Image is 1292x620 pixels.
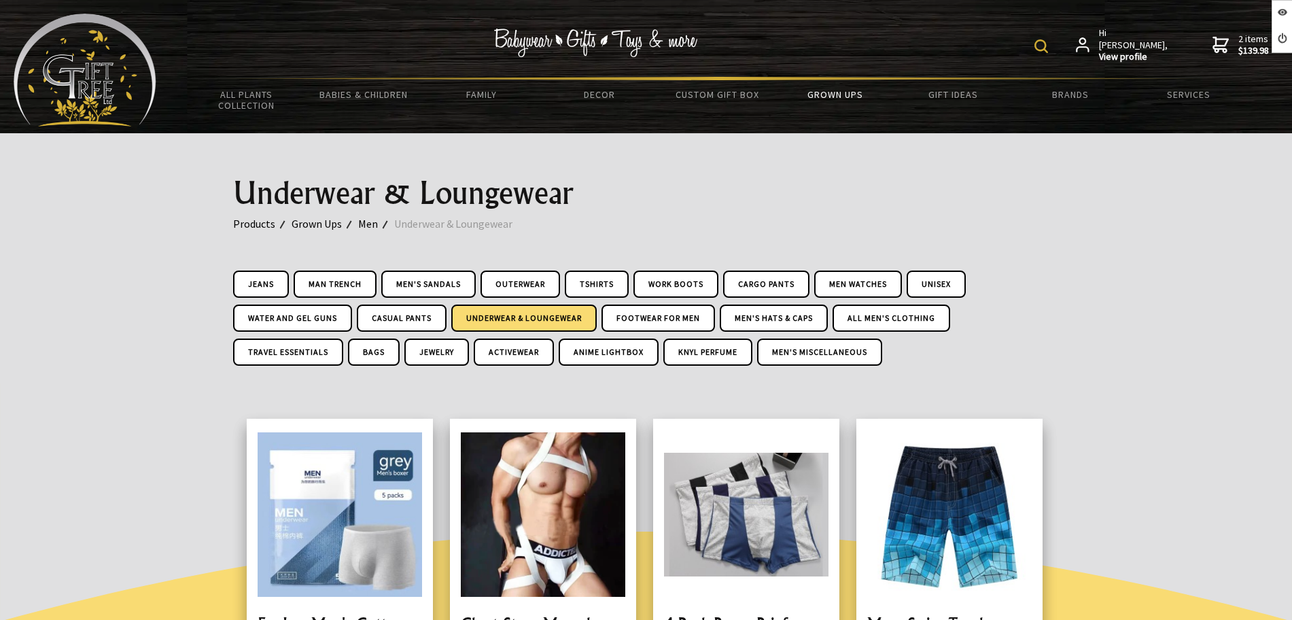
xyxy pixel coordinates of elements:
span: Hi [PERSON_NAME], [1099,27,1169,63]
a: Tshirts [565,271,629,298]
a: Anime Lightbox [559,339,659,366]
a: Cargo Pants [723,271,809,298]
a: Custom Gift Box [659,80,776,109]
a: Men [358,215,394,232]
a: Bags [348,339,400,366]
a: Work Boots [633,271,718,298]
a: Gift Ideas [894,80,1011,109]
a: Grown Ups [776,80,894,109]
a: Men's Sandals [381,271,476,298]
a: Jewelry [404,339,469,366]
a: Travel Essentials [233,339,343,366]
a: Products [233,215,292,232]
a: Men's Miscellaneous [757,339,882,366]
a: Services [1130,80,1247,109]
a: Outerwear [481,271,560,298]
a: Decor [540,80,658,109]
a: Hi [PERSON_NAME],View profile [1076,27,1169,63]
h1: Underwear & Loungewear [233,177,1060,209]
a: All Men's Clothing [833,305,950,332]
a: Footwear For Men [601,305,715,332]
a: Knyl Perfume [663,339,752,366]
a: UniSex [907,271,966,298]
img: product search [1034,39,1048,53]
a: Babies & Children [305,80,423,109]
a: Jeans [233,271,289,298]
a: All Plants Collection [188,80,305,120]
img: Babyware - Gifts - Toys and more... [14,14,156,126]
a: Casual Pants [357,305,447,332]
a: 2 items$139.98 [1212,27,1269,63]
a: Grown Ups [292,215,358,232]
a: Underwear & Loungewear [394,215,529,232]
a: Man Trench [294,271,377,298]
a: Men's Hats & Caps [720,305,828,332]
a: Men Watches [814,271,902,298]
span: 2 items [1238,33,1269,57]
strong: View profile [1099,51,1169,63]
img: Babywear - Gifts - Toys & more [493,29,697,57]
a: Water and Gel Guns [233,305,352,332]
a: Underwear & Loungewear [451,305,597,332]
a: ActiveWear [474,339,554,366]
a: Brands [1012,80,1130,109]
strong: $139.98 [1238,45,1269,57]
a: Family [423,80,540,109]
